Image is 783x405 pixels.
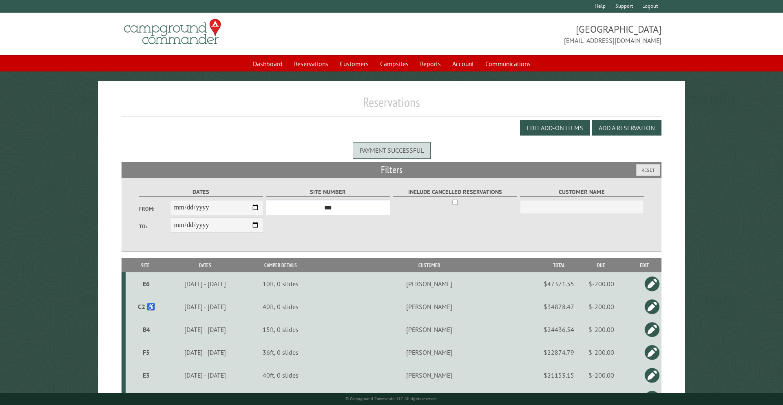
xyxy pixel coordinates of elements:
[335,56,374,71] a: Customers
[316,272,542,295] td: [PERSON_NAME]
[246,318,316,341] td: 15ft, 0 slides
[415,56,446,71] a: Reports
[316,258,542,272] th: Customer
[393,187,517,197] label: Include Cancelled Reservations
[246,364,316,387] td: 40ft, 0 slides
[165,258,246,272] th: Dates
[122,162,662,178] h2: Filters
[575,258,627,272] th: Due
[316,341,542,364] td: [PERSON_NAME]
[266,187,390,197] label: Site Number
[627,258,662,272] th: Edit
[139,205,170,213] label: From:
[520,120,590,136] button: Edit Add-on Items
[480,56,535,71] a: Communications
[575,364,627,387] td: $-200.00
[575,341,627,364] td: $-200.00
[575,272,627,295] td: $-200.00
[248,56,288,71] a: Dashboard
[375,56,414,71] a: Campsites
[139,223,170,230] label: To:
[542,318,575,341] td: $24436.54
[129,371,164,379] div: E3
[345,396,438,401] small: © Campground Commander LLC. All rights reserved.
[447,56,479,71] a: Account
[316,364,542,387] td: [PERSON_NAME]
[246,341,316,364] td: 36ft, 0 slides
[542,258,575,272] th: Total
[129,348,164,356] div: F5
[246,258,316,272] th: Camper Details
[166,303,244,311] div: [DATE] - [DATE]
[542,364,575,387] td: $21153.15
[316,295,542,318] td: [PERSON_NAME]
[139,187,263,197] label: Dates
[575,295,627,318] td: $-200.00
[391,22,661,45] span: [GEOGRAPHIC_DATA] [EMAIL_ADDRESS][DOMAIN_NAME]
[316,318,542,341] td: [PERSON_NAME]
[166,371,244,379] div: [DATE] - [DATE]
[122,94,662,117] h1: Reservations
[353,142,431,158] div: Payment successful
[542,272,575,295] td: $47371.55
[542,341,575,364] td: $22874.79
[520,187,644,197] label: Customer Name
[289,56,333,71] a: Reservations
[122,16,223,48] img: Campground Commander
[126,258,165,272] th: Site
[166,280,244,288] div: [DATE] - [DATE]
[166,325,244,334] div: [DATE] - [DATE]
[129,303,164,311] div: C2 ♿
[246,295,316,318] td: 40ft, 0 slides
[166,348,244,356] div: [DATE] - [DATE]
[575,318,627,341] td: $-200.00
[542,295,575,318] td: $34878.47
[246,272,316,295] td: 10ft, 0 slides
[129,325,164,334] div: B4
[592,120,661,136] button: Add a Reservation
[129,280,164,288] div: E6
[636,164,660,176] button: Reset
